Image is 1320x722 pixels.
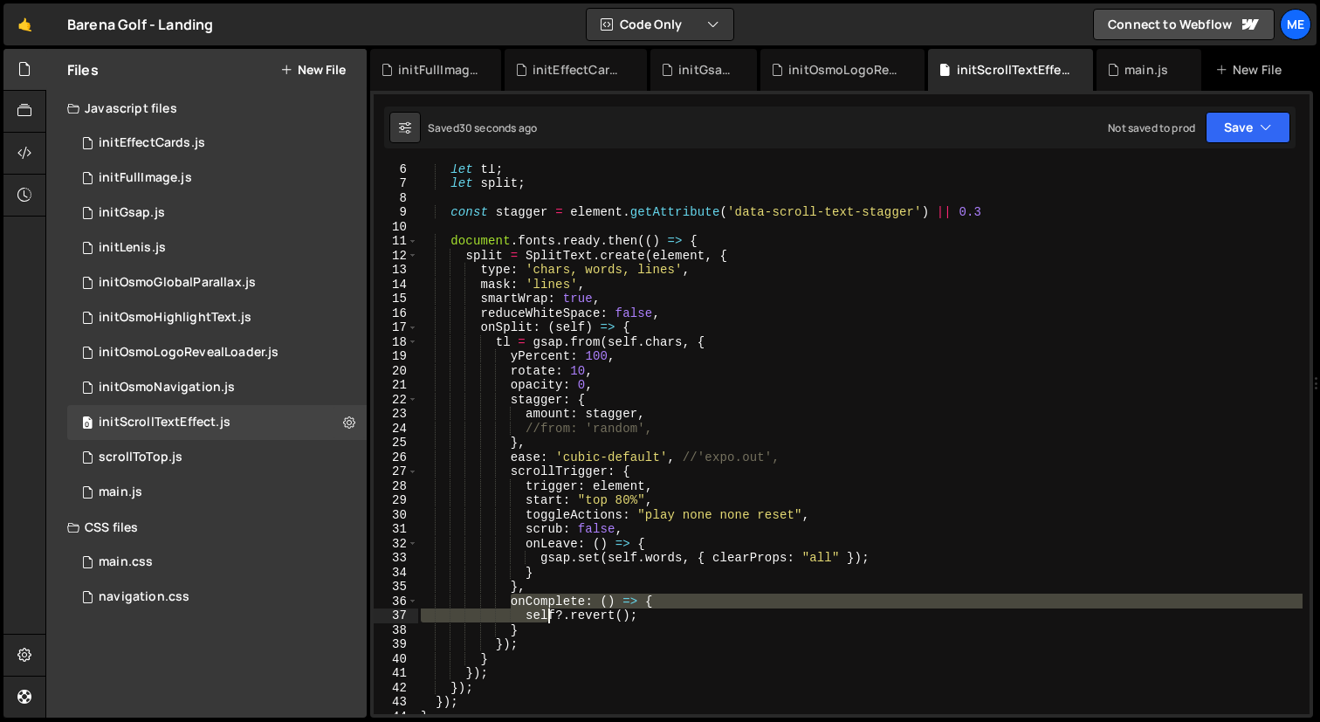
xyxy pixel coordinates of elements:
div: 17023/46770.js [67,230,367,265]
div: 24 [374,422,418,437]
span: 0 [82,417,93,431]
a: Connect to Webflow [1093,9,1275,40]
div: 17023/47017.js [67,335,367,370]
div: 19 [374,349,418,364]
div: 12 [374,249,418,264]
div: 11 [374,234,418,249]
div: 25 [374,436,418,450]
div: 31 [374,522,418,537]
div: 38 [374,623,418,638]
button: New File [280,63,346,77]
div: 40 [374,652,418,667]
div: 17023/46929.js [67,161,367,196]
div: 17023/46949.js [67,265,367,300]
button: Save [1206,112,1290,143]
div: 35 [374,580,418,595]
div: 29 [374,493,418,508]
div: initOsmoNavigation.js [99,380,235,395]
div: 20 [374,364,418,379]
div: 17023/46769.js [67,475,367,510]
div: 32 [374,537,418,552]
h2: Files [67,60,99,79]
a: Me [1280,9,1311,40]
div: initScrollTextEffect.js [957,61,1072,79]
div: 17023/46872.js [67,300,367,335]
div: 7 [374,176,418,191]
div: 17023/46768.js [67,370,367,405]
div: initOsmoHighlightText.js [99,310,251,326]
div: 41 [374,666,418,681]
div: 36 [374,595,418,609]
div: 13 [374,263,418,278]
div: 17 [374,320,418,335]
div: 17023/46759.css [67,580,367,615]
div: 39 [374,637,418,652]
div: initEffectCards.js [533,61,626,79]
div: 10 [374,220,418,235]
div: 26 [374,450,418,465]
div: 9 [374,205,418,220]
div: 8 [374,191,418,206]
div: 17023/46908.js [67,126,367,161]
div: 17023/46771.js [67,196,367,230]
div: New File [1215,61,1289,79]
div: initFullImage.js [99,170,192,186]
div: initLenis.js [99,240,166,256]
div: initScrollTextEffect.js [99,415,230,430]
div: initScrollTextEffect.js [67,405,367,440]
div: Javascript files [46,91,367,126]
div: 15 [374,292,418,306]
div: 21 [374,378,418,393]
div: main.js [1124,61,1168,79]
div: initGsap.js [99,205,165,221]
div: CSS files [46,510,367,545]
button: Code Only [587,9,733,40]
div: 43 [374,695,418,710]
div: scrollToTop.js [99,450,182,465]
div: 17023/46941.js [67,440,367,475]
a: 🤙 [3,3,46,45]
div: 14 [374,278,418,292]
div: 18 [374,335,418,350]
div: Saved [428,120,537,135]
div: Barena Golf - Landing [67,14,213,35]
div: navigation.css [99,589,189,605]
div: 34 [374,566,418,581]
div: 17023/46760.css [67,545,367,580]
div: Not saved to prod [1108,120,1195,135]
div: 30 seconds ago [459,120,537,135]
div: 16 [374,306,418,321]
div: 33 [374,551,418,566]
div: initFullImage.js [398,61,479,79]
div: main.js [99,485,142,500]
div: initEffectCards.js [99,135,205,151]
div: 6 [374,162,418,177]
div: initOsmoLogoRevealLoader.js [99,345,278,361]
div: 23 [374,407,418,422]
div: 30 [374,508,418,523]
div: main.css [99,554,153,570]
div: 28 [374,479,418,494]
div: initOsmoLogoRevealLoader.js [788,61,904,79]
div: 27 [374,464,418,479]
div: 37 [374,609,418,623]
div: initOsmoGlobalParallax.js [99,275,256,291]
div: initGsap.js [678,61,736,79]
div: 42 [374,681,418,696]
div: 22 [374,393,418,408]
